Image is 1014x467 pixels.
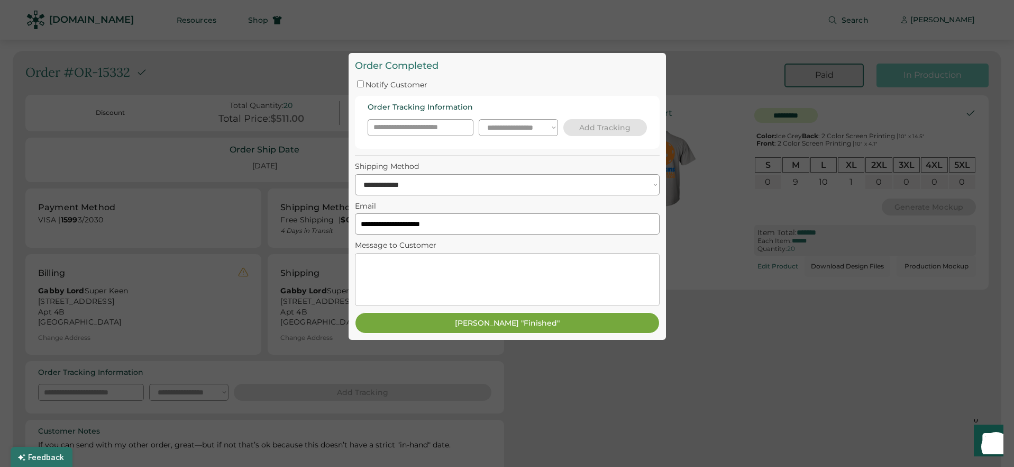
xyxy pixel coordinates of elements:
label: Notify Customer [366,80,427,89]
div: Email [355,202,660,211]
div: Message to Customer [355,241,660,250]
div: Order Completed [355,59,660,73]
div: Shipping Method [355,162,660,171]
button: [PERSON_NAME] "Finished" [355,312,660,334]
div: Order Tracking Information [368,102,473,113]
iframe: Front Chat [964,419,1009,465]
button: Add Tracking [563,119,647,136]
